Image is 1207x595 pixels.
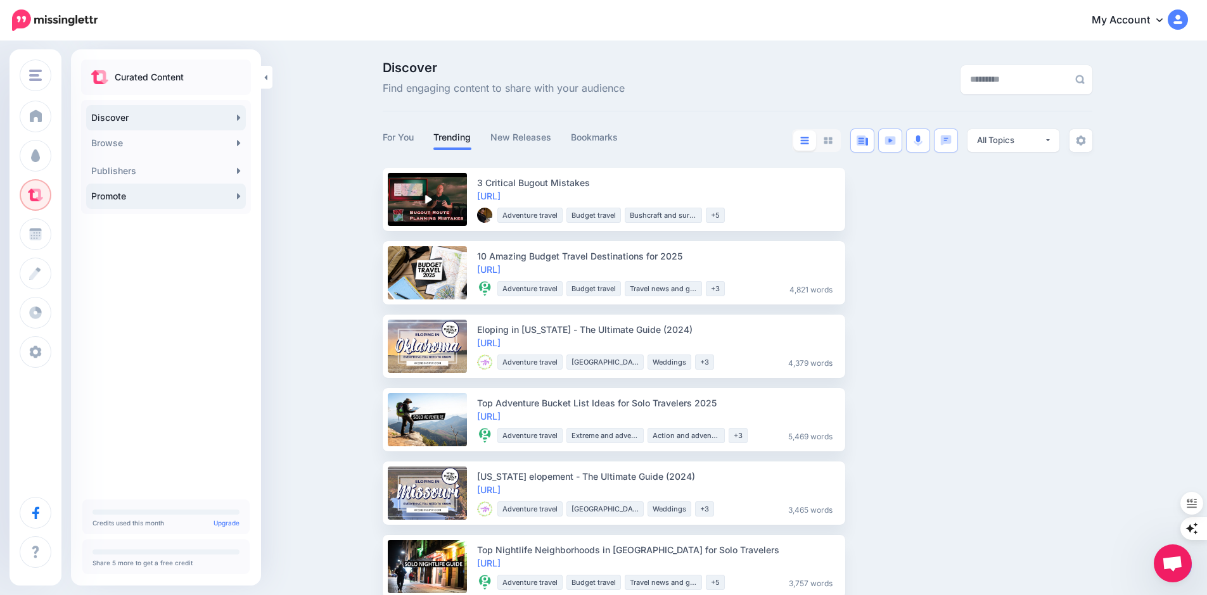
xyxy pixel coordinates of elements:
[695,501,714,517] li: +3
[706,281,725,296] li: +3
[1075,75,1085,84] img: search-grey-6.png
[477,411,501,422] a: [URL]
[497,575,563,590] li: Adventure travel
[115,70,184,85] p: Curated Content
[477,249,838,263] div: 10 Amazing Budget Travel Destinations for 2025
[86,184,246,209] a: Promote
[566,208,621,223] li: Budget travel
[477,484,501,495] a: [URL]
[783,501,838,517] li: 3,465 words
[383,80,625,97] span: Find engaging content to share with your audience
[477,281,492,296] img: 32266850_2049831885232438_4365426440649310208_n-bsa92084_thumb.png
[12,9,98,31] img: Missinglettr
[477,208,492,223] img: R9BNXGJ7F3BXD956W1ZLXBPHVCKMY9RH_thumb.JPG
[433,130,471,145] a: Trending
[566,428,644,443] li: Extreme and adventure sports
[477,501,492,517] img: ZXHT32J04P56ONFCLW6PTK676INSG9XU_thumb.jpg
[86,105,246,130] a: Discover
[86,158,246,184] a: Publishers
[648,428,725,443] li: Action and adventure
[1076,135,1086,146] img: settings-grey.png
[566,575,621,590] li: Budget travel
[566,354,644,370] li: [GEOGRAPHIC_DATA]
[625,575,702,590] li: Travel news and general info
[783,354,838,370] li: 4,379 words
[86,130,246,156] a: Browse
[1079,5,1188,36] a: My Account
[383,61,625,74] span: Discover
[477,354,492,370] img: ZXHT32J04P56ONFCLW6PTK676INSG9XU_thumb.jpg
[477,264,501,275] a: [URL]
[648,354,691,370] li: Weddings
[706,575,725,590] li: +5
[625,208,702,223] li: Bushcraft and survival
[477,543,838,556] div: Top Nightlife Neighborhoods in [GEOGRAPHIC_DATA] for Solo Travelers
[648,501,691,517] li: Weddings
[477,337,501,348] a: [URL]
[784,575,838,590] li: 3,757 words
[940,135,952,146] img: chat-square-blue.png
[783,428,838,443] li: 5,469 words
[625,281,702,296] li: Travel news and general info
[884,136,896,145] img: video-blue.png
[497,281,563,296] li: Adventure travel
[477,575,492,590] img: 32266850_2049831885232438_4365426440649310208_n-bsa92084_thumb.png
[490,130,552,145] a: New Releases
[706,208,725,223] li: +5
[571,130,618,145] a: Bookmarks
[729,428,748,443] li: +3
[497,501,563,517] li: Adventure travel
[419,191,437,208] img: play-circle-overlay.png
[29,70,42,81] img: menu.png
[477,428,492,443] img: 32266850_2049831885232438_4365426440649310208_n-bsa92084_thumb.png
[477,176,838,189] div: 3 Critical Bugout Mistakes
[977,134,1044,146] div: All Topics
[695,354,714,370] li: +3
[477,191,501,201] a: [URL]
[857,135,868,146] img: article-blue.png
[477,396,838,410] div: Top Adventure Bucket List Ideas for Solo Travelers 2025
[477,558,501,568] a: [URL]
[800,137,809,144] img: list-blue.png
[91,70,108,84] img: curate.png
[383,130,414,145] a: For You
[477,470,838,483] div: [US_STATE] elopement - The Ultimate Guide (2024)
[566,281,621,296] li: Budget travel
[784,281,838,296] li: 4,821 words
[497,208,563,223] li: Adventure travel
[477,323,838,336] div: Eloping in [US_STATE] - The Ultimate Guide (2024)
[968,129,1059,152] button: All Topics
[914,135,923,146] img: microphone.png
[497,354,563,370] li: Adventure travel
[1154,544,1192,582] a: Open chat
[566,501,644,517] li: [GEOGRAPHIC_DATA]
[497,428,563,443] li: Adventure travel
[824,137,833,144] img: grid-grey.png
